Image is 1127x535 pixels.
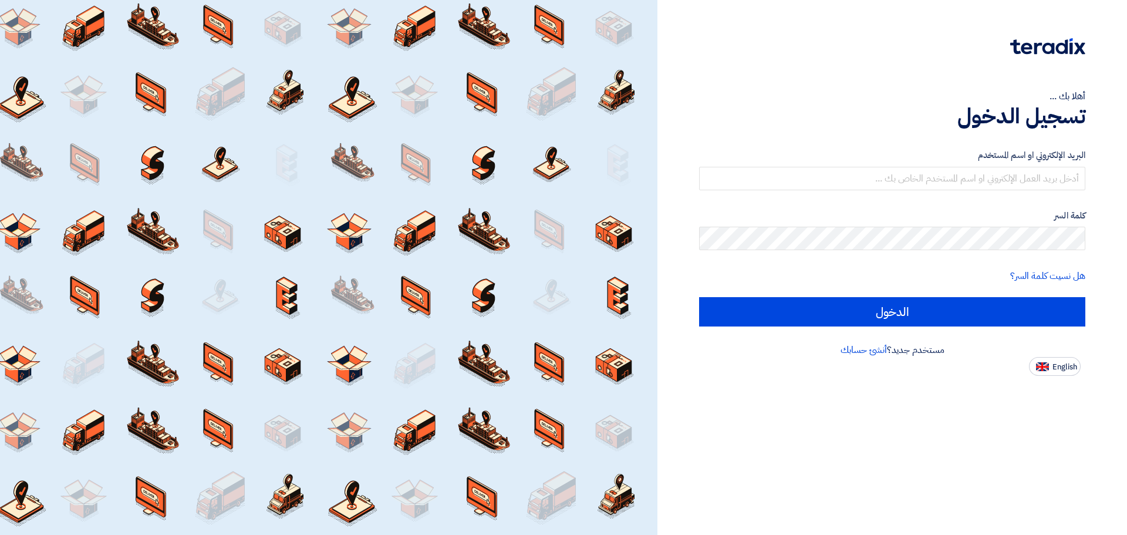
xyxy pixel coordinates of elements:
[699,209,1085,223] label: كلمة السر
[699,149,1085,162] label: البريد الإلكتروني او اسم المستخدم
[699,89,1085,103] div: أهلا بك ...
[699,103,1085,129] h1: تسجيل الدخول
[841,343,887,357] a: أنشئ حسابك
[1010,38,1085,55] img: Teradix logo
[699,297,1085,327] input: الدخول
[699,343,1085,357] div: مستخدم جديد؟
[1010,269,1085,283] a: هل نسيت كلمة السر؟
[699,167,1085,190] input: أدخل بريد العمل الإلكتروني او اسم المستخدم الخاص بك ...
[1052,363,1077,371] span: English
[1029,357,1081,376] button: English
[1036,362,1049,371] img: en-US.png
